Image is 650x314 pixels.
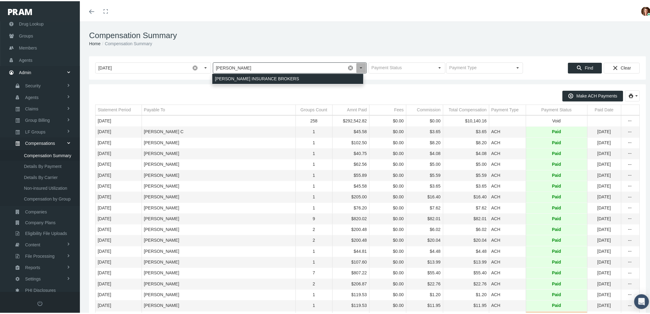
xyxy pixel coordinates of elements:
td: [DATE] [96,136,142,147]
div: $22.76 [409,280,441,286]
span: Paid [552,280,561,286]
span: Members [19,41,37,53]
td: [PERSON_NAME] [142,277,296,288]
td: 258 [296,115,332,125]
div: $4.48 [409,247,441,253]
div: more [625,171,635,177]
td: ACH [489,191,526,201]
td: 1 [296,180,332,190]
td: ACH [489,201,526,212]
div: Select [512,62,523,72]
td: [DATE] [587,180,621,190]
td: [PERSON_NAME] [142,169,296,180]
td: [PERSON_NAME] [142,201,296,212]
td: [DATE] [587,158,621,169]
span: Details By Carrier [24,171,58,181]
td: 1 [296,299,332,310]
td: [DATE] [96,125,142,136]
td: 1 [296,201,332,212]
td: ACH [489,299,526,310]
div: Show Compensation actions [625,301,635,308]
td: ACH [489,180,526,190]
td: [DATE] [587,147,621,158]
span: Paid [552,193,561,199]
span: Compensation Summary [24,149,71,160]
div: Show Compensation actions [625,139,635,145]
div: $4.08 [445,149,487,155]
div: $1.20 [409,291,441,296]
td: ACH [489,212,526,223]
td: [DATE] [96,115,142,125]
div: Show Compensation actions [625,215,635,221]
div: $0.00 [372,291,404,296]
td: ACH [489,277,526,288]
td: [DATE] [96,180,142,190]
div: $200.48 [335,225,367,231]
td: Column Payable To [142,104,296,114]
span: Drug Lookup [19,17,44,29]
span: Compensation by Group [24,193,71,203]
div: Show Compensation actions [625,225,635,232]
div: $206.87 [335,280,367,286]
div: more [625,149,635,156]
div: Show Compensation actions [625,182,635,188]
td: Column Payment Status [526,104,587,114]
div: more [625,236,635,243]
td: Column Fees [369,104,406,114]
td: [PERSON_NAME] [142,191,296,201]
td: [DATE] [587,136,621,147]
span: Paid [552,236,561,242]
td: 2 [296,277,332,288]
td: ACH [489,136,526,147]
div: Show Compensation actions [625,117,635,123]
div: $0.00 [409,117,441,123]
span: Agents [19,53,33,65]
div: $820.02 [335,215,367,221]
div: $107.60 [335,258,367,264]
div: $16.40 [409,193,441,199]
div: $3.65 [409,182,441,188]
span: Paid [552,160,561,166]
div: $0.00 [372,258,404,264]
td: [DATE] [96,191,142,201]
div: Paid Date [595,106,613,112]
div: Find [568,62,602,72]
span: Paid [552,182,561,188]
div: more [625,225,635,232]
div: more [625,204,635,210]
div: $0.00 [372,236,404,242]
td: [DATE] [587,125,621,136]
span: Security [25,79,41,90]
div: $0.00 [372,193,404,199]
td: [DATE] [96,245,142,256]
td: ACH [489,147,526,158]
div: $45.58 [335,128,367,133]
div: $7.62 [445,204,487,210]
div: more [625,193,635,199]
div: more [625,139,635,145]
span: Content [25,238,40,249]
td: [PERSON_NAME] [142,256,296,267]
td: ACH [489,169,526,180]
td: Column Amnt Paid [332,104,369,114]
td: ACH [489,267,526,277]
div: $0.00 [372,128,404,133]
div: Show Compensation actions [625,247,635,253]
div: $44.81 [335,247,367,253]
div: $16.40 [445,193,487,199]
div: $6.02 [409,225,441,231]
div: $20.04 [445,236,487,242]
div: $76.20 [335,204,367,210]
td: [PERSON_NAME] [142,245,296,256]
td: 1 [296,288,332,299]
td: 1 [296,169,332,180]
td: 1 [296,245,332,256]
div: Show Compensation actions [625,269,635,275]
td: Column Payment Type [489,104,526,114]
td: [DATE] [96,158,142,169]
td: ACH [489,234,526,245]
td: [PERSON_NAME] [142,147,296,158]
div: Select [200,62,211,72]
div: Commission [417,106,441,112]
td: [DATE] [96,212,142,223]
